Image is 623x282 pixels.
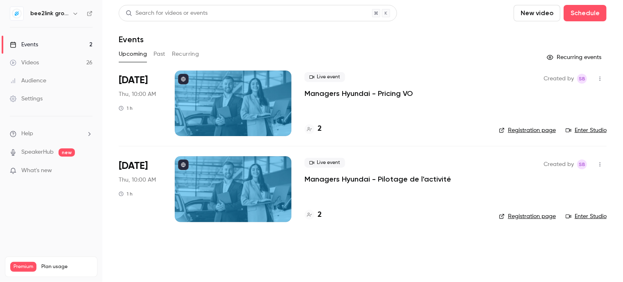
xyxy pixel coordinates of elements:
[499,212,556,221] a: Registration page
[119,74,148,87] span: [DATE]
[21,130,33,138] span: Help
[119,48,147,61] button: Upcoming
[305,123,322,134] a: 2
[21,166,52,175] span: What's new
[119,70,162,136] div: Oct 2 Thu, 10:00 AM (Europe/Paris)
[119,105,133,111] div: 1 h
[10,130,93,138] li: help-dropdown-opener
[305,158,345,168] span: Live event
[83,167,93,175] iframe: Noticeable Trigger
[119,90,156,98] span: Thu, 10:00 AM
[305,209,322,221] a: 2
[499,126,556,134] a: Registration page
[119,156,162,222] div: Oct 9 Thu, 10:00 AM (Europe/Paris)
[10,7,23,20] img: bee2link group - Formation continue Hyundai
[119,34,144,44] h1: Events
[577,74,587,84] span: Stephanie Baron
[579,159,585,169] span: SB
[10,77,46,85] div: Audience
[564,5,607,21] button: Schedule
[10,59,39,67] div: Videos
[41,264,92,270] span: Plan usage
[21,148,54,157] a: SpeakerHub
[59,148,75,157] span: new
[305,89,413,98] a: Managers Hyundai - Pricing VO
[305,72,345,82] span: Live event
[119,176,156,184] span: Thu, 10:00 AM
[126,9,208,18] div: Search for videos or events
[579,74,585,84] span: SB
[543,51,607,64] button: Recurring events
[544,159,574,169] span: Created by
[514,5,560,21] button: New video
[10,95,43,103] div: Settings
[318,123,322,134] h4: 2
[305,174,451,184] a: Managers Hyundai - Pilotage de l'activité
[153,48,165,61] button: Past
[10,41,38,49] div: Events
[119,191,133,197] div: 1 h
[10,262,36,272] span: Premium
[172,48,199,61] button: Recurring
[577,159,587,169] span: Stephanie Baron
[544,74,574,84] span: Created by
[318,209,322,221] h4: 2
[566,126,607,134] a: Enter Studio
[566,212,607,221] a: Enter Studio
[119,159,148,173] span: [DATE]
[30,9,69,18] h6: bee2link group - Formation continue Hyundai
